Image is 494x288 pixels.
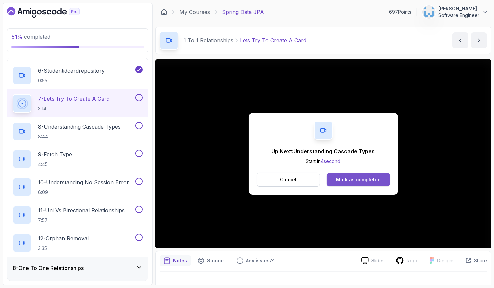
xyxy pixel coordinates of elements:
[407,257,419,264] p: Repo
[356,257,390,264] a: Slides
[460,257,487,264] button: Share
[240,36,306,44] p: Lets Try To Create A Card
[38,67,105,75] p: 6 - Studentidcardrepository
[471,32,487,48] button: next content
[280,176,296,183] p: Cancel
[38,150,72,158] p: 9 - Fetch Type
[422,5,489,19] button: user profile image[PERSON_NAME]Software Engineer
[233,255,278,266] button: Feedback button
[155,59,491,248] iframe: 7 - Lets Try to Create A Card
[13,206,143,224] button: 11-Uni Vs Birectional Relationships7:57
[474,257,487,264] p: Share
[321,158,341,164] span: 4 second
[389,9,411,15] p: 697 Points
[38,123,121,131] p: 8 - Understanding Cascade Types
[207,257,226,264] p: Support
[327,173,390,186] button: Mark as completed
[160,255,191,266] button: notes button
[38,234,89,242] p: 12 - Orphan Removal
[7,257,148,279] button: 8-One To One Relationships
[13,150,143,168] button: 9-Fetch Type4:45
[272,147,375,155] p: Up Next: Understanding Cascade Types
[13,178,143,196] button: 10-Understanding No Session Error6:09
[38,77,105,84] p: 0:55
[11,33,50,40] span: completed
[38,206,125,214] p: 11 - Uni Vs Birectional Relationships
[38,189,129,196] p: 6:09
[13,264,84,272] h3: 8 - One To One Relationships
[38,245,89,252] p: 3:35
[246,257,274,264] p: Any issues?
[38,217,125,224] p: 7:57
[390,256,424,265] a: Repo
[336,176,381,183] div: Mark as completed
[161,9,167,15] a: Dashboard
[179,8,210,16] a: My Courses
[272,158,375,165] p: Start in
[184,36,233,44] p: 1 To 1 Relationships
[173,257,187,264] p: Notes
[13,122,143,141] button: 8-Understanding Cascade Types8:44
[438,12,479,19] p: Software Engineer
[38,133,121,140] p: 8:44
[38,178,129,186] p: 10 - Understanding No Session Error
[38,95,110,103] p: 7 - Lets Try To Create A Card
[438,5,479,12] p: [PERSON_NAME]
[371,257,385,264] p: Slides
[437,257,455,264] p: Designs
[222,8,264,16] p: Spring Data JPA
[423,6,435,18] img: user profile image
[13,66,143,85] button: 6-Studentidcardrepository0:55
[38,105,110,112] p: 3:14
[38,161,72,168] p: 4:45
[13,94,143,113] button: 7-Lets Try To Create A Card3:14
[13,234,143,252] button: 12-Orphan Removal3:35
[194,255,230,266] button: Support button
[11,33,23,40] span: 51 %
[257,173,320,187] button: Cancel
[452,32,468,48] button: previous content
[7,7,95,18] a: Dashboard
